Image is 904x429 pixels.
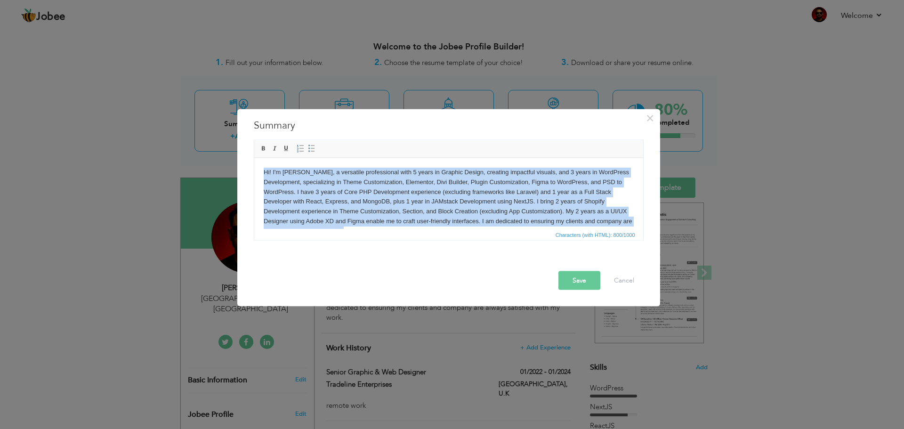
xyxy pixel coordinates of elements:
[605,271,644,290] button: Cancel
[254,158,643,228] iframe: Rich Text Editor, summaryEditor
[281,143,291,154] a: Underline
[270,143,280,154] a: Italic
[295,143,306,154] a: Insert/Remove Numbered List
[254,118,644,132] h3: Summary
[258,143,269,154] a: Bold
[554,230,638,239] div: Statistics
[9,9,379,78] body: Hi! I'm [PERSON_NAME], a versatile professional with 5 years in Graphic Design, creating impactfu...
[558,271,600,290] button: Save
[646,109,654,126] span: ×
[307,143,317,154] a: Insert/Remove Bulleted List
[643,110,658,125] button: Close
[554,230,637,239] span: Characters (with HTML): 800/1000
